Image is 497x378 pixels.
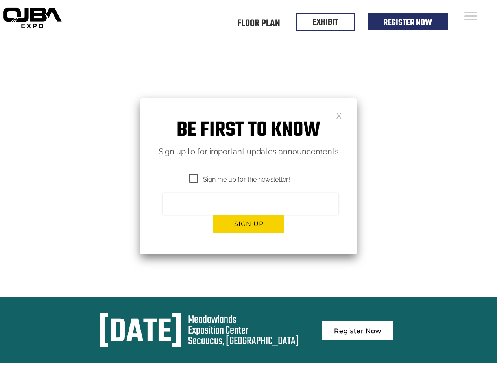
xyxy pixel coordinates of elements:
a: EXHIBIT [312,16,338,29]
p: Sign up to for important updates announcements [140,145,357,159]
span: Sign me up for the newsletter! [189,174,290,184]
button: Sign up [213,215,284,233]
div: Meadowlands Exposition Center Secaucus, [GEOGRAPHIC_DATA] [188,315,299,346]
h1: Be first to know [140,118,357,143]
div: [DATE] [98,315,183,351]
a: Close [336,112,342,119]
a: Register Now [322,321,393,340]
a: Register Now [383,16,432,30]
